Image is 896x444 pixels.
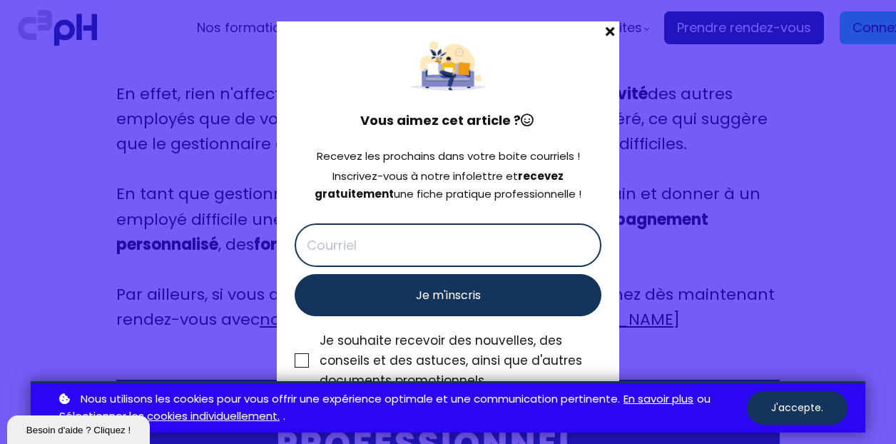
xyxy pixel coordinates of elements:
div: Recevez les prochains dans votre boite courriels ! [295,148,601,166]
h4: Vous aimez cet article ? [295,111,601,131]
a: En savoir plus [623,390,693,408]
strong: gratuitement [315,186,394,201]
span: Nous utilisons les cookies pour vous offrir une expérience optimale et une communication pertinente. [81,390,620,408]
p: ou . [56,390,747,426]
button: J'accepte. [747,391,847,425]
input: Courriel [295,223,601,267]
button: Je m'inscris [295,274,601,316]
a: Sélectionner les cookies individuellement. [59,408,280,425]
div: Inscrivez-vous à notre infolettre et une fiche pratique professionnelle ! [295,168,601,203]
strong: recevez [518,168,564,183]
span: Je m'inscris [416,286,481,304]
div: Je souhaite recevoir des nouvelles, des conseils et des astuces, ainsi que d'autres documents pro... [320,331,601,390]
iframe: chat widget [7,413,153,444]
